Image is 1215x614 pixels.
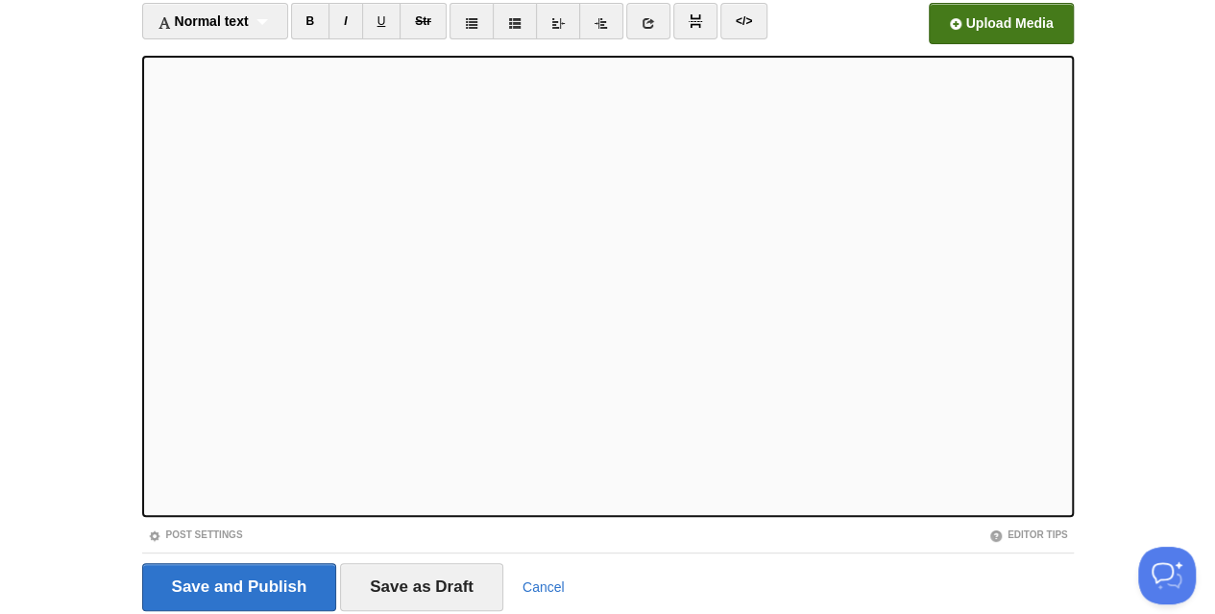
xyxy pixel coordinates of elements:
input: Save as Draft [340,563,503,611]
a: B [291,3,330,39]
a: Cancel [522,579,565,595]
del: Str [415,14,431,28]
span: Normal text [158,13,249,29]
a: Post Settings [148,529,243,540]
a: U [362,3,401,39]
iframe: Help Scout Beacon - Open [1138,547,1196,604]
a: Editor Tips [989,529,1068,540]
a: </> [720,3,767,39]
a: Str [400,3,447,39]
input: Save and Publish [142,563,337,611]
img: pagebreak-icon.png [689,14,702,28]
a: I [328,3,362,39]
